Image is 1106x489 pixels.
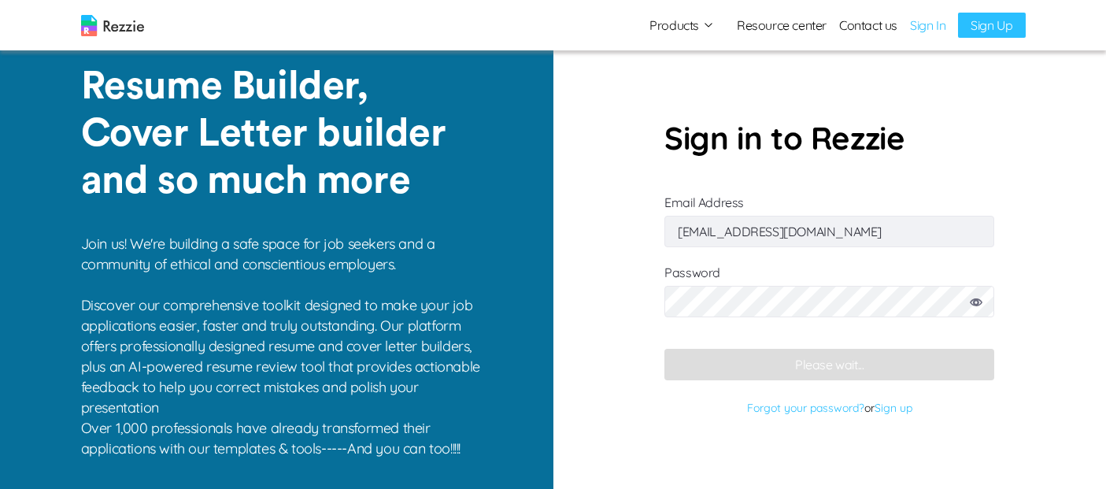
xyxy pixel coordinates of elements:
a: Resource center [737,16,827,35]
p: or [664,396,994,420]
a: Sign up [875,401,912,415]
input: Password [664,286,994,317]
p: Resume Builder, Cover Letter builder and so much more [81,63,474,205]
label: Password [664,265,994,333]
p: Sign in to Rezzie [664,114,994,161]
p: Over 1,000 professionals have already transformed their applications with our templates & tools--... [81,418,491,459]
button: Products [649,16,715,35]
label: Email Address [664,194,994,239]
p: Join us! We're building a safe space for job seekers and a community of ethical and conscientious... [81,234,491,418]
img: logo [81,15,144,36]
a: Forgot your password? [747,401,864,415]
a: Sign Up [958,13,1025,38]
a: Contact us [839,16,897,35]
input: Email Address [664,216,994,247]
button: Please wait... [664,349,994,380]
a: Sign In [910,16,945,35]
